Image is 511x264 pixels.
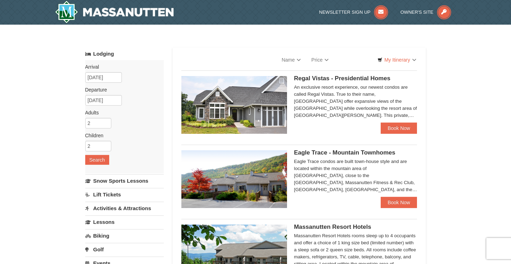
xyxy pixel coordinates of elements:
[381,122,417,134] a: Book Now
[85,188,164,201] a: Lift Tickets
[55,1,174,23] img: Massanutten Resort Logo
[85,215,164,228] a: Lessons
[85,174,164,187] a: Snow Sports Lessons
[319,10,370,15] span: Newsletter Sign Up
[85,229,164,242] a: Biking
[85,63,158,70] label: Arrival
[85,155,109,165] button: Search
[381,197,417,208] a: Book Now
[85,48,164,60] a: Lodging
[294,84,417,119] div: An exclusive resort experience, our newest condos are called Regal Vistas. True to their name, [G...
[55,1,174,23] a: Massanutten Resort
[319,10,388,15] a: Newsletter Sign Up
[306,53,334,67] a: Price
[294,224,371,230] span: Massanutten Resort Hotels
[276,53,306,67] a: Name
[294,149,395,156] span: Eagle Trace - Mountain Townhomes
[294,158,417,193] div: Eagle Trace condos are built town-house style and are located within the mountain area of [GEOGRA...
[400,10,434,15] span: Owner's Site
[294,75,391,82] span: Regal Vistas - Presidential Homes
[85,109,158,116] label: Adults
[373,55,420,65] a: My Itinerary
[85,202,164,215] a: Activities & Attractions
[85,132,158,139] label: Children
[400,10,451,15] a: Owner's Site
[181,150,287,208] img: 19218983-1-9b289e55.jpg
[85,243,164,256] a: Golf
[85,86,158,93] label: Departure
[181,76,287,134] img: 19218991-1-902409a9.jpg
